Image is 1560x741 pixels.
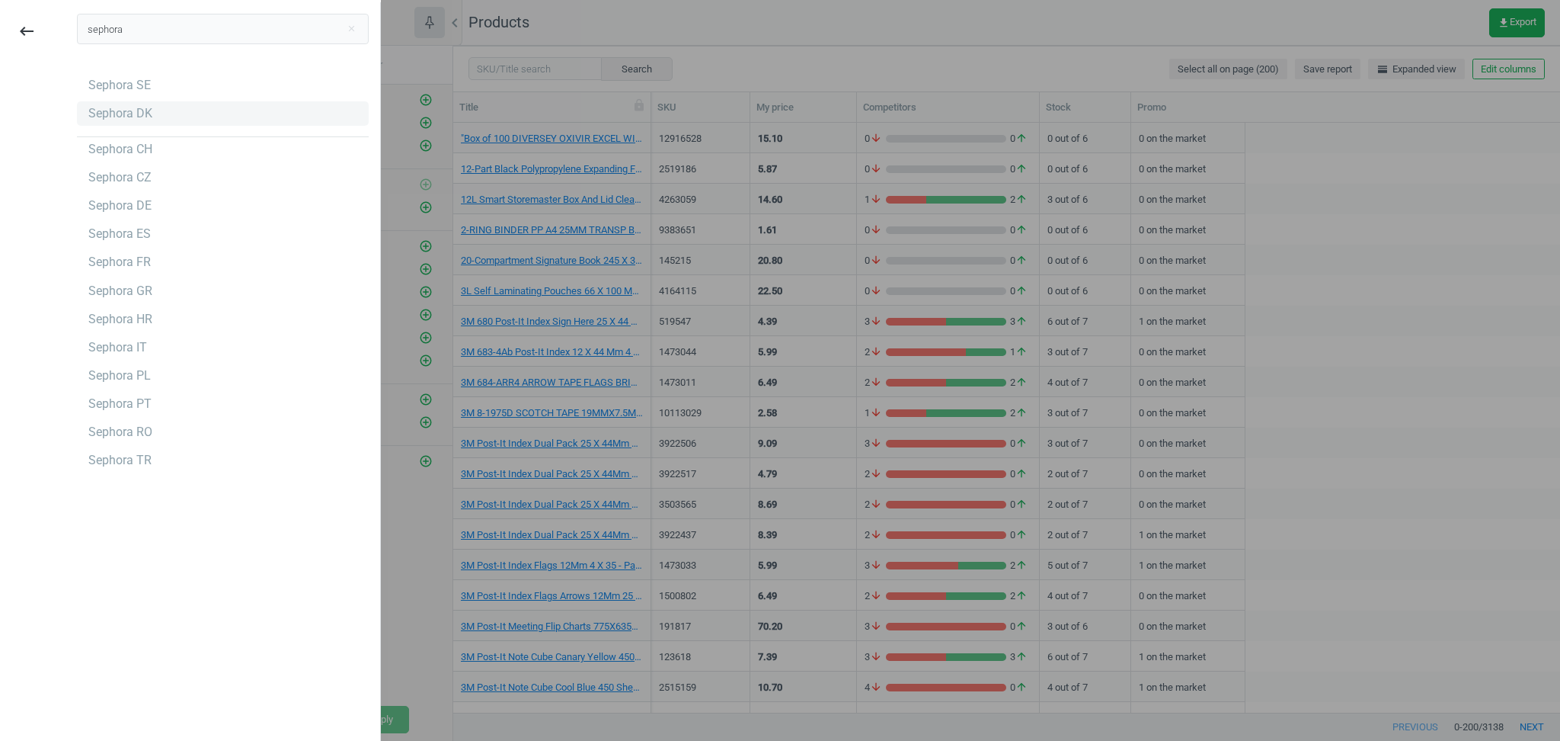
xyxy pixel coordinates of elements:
div: Sephora HR [88,311,152,328]
div: Sephora IT [88,339,147,356]
div: Sephora ES [88,226,151,242]
div: Sephora PT [88,396,152,412]
div: Sephora RO [88,424,152,441]
div: Sephora FR [88,254,151,271]
input: Search campaign [77,14,369,44]
div: Sephora CH [88,141,152,158]
div: Sephora SE [88,77,151,94]
div: Sephora GR [88,283,152,300]
div: Sephora DK [88,105,152,122]
div: Sephora CZ [88,169,152,186]
div: Sephora PL [88,367,151,384]
div: Sephora DE [88,197,152,214]
button: Close [340,22,363,36]
button: keyboard_backspace [9,14,44,50]
div: Sephora TR [88,452,152,469]
i: keyboard_backspace [18,22,36,40]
